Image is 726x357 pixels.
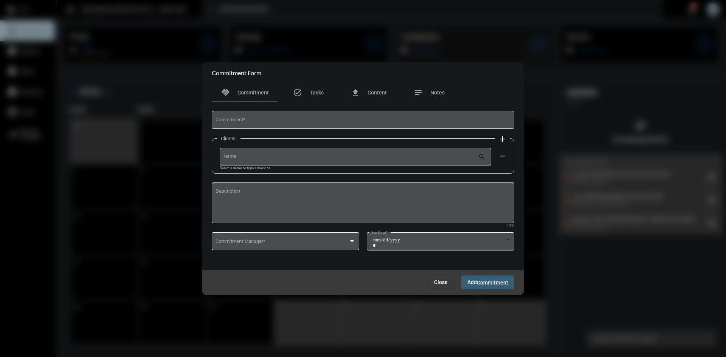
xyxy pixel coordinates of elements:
span: Content [368,90,387,96]
span: Add [467,279,508,285]
mat-icon: task_alt [293,88,302,97]
label: Clients: [217,136,240,141]
mat-icon: file_upload [351,88,360,97]
span: Commitment [477,279,508,285]
mat-icon: remove [498,151,507,160]
span: Tasks [310,90,324,96]
span: Commitment [237,90,269,96]
button: Close [428,275,454,289]
button: AddCommitment [461,275,514,289]
mat-hint: Select a name or type a new one [220,166,270,170]
mat-icon: handshake [221,88,230,97]
span: Close [434,279,448,285]
h2: Commitment Form [212,69,261,76]
mat-icon: notes [414,88,423,97]
mat-hint: / 200 [506,224,514,228]
mat-icon: add [498,134,507,143]
span: Notes [430,90,445,96]
mat-icon: search [478,153,487,162]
